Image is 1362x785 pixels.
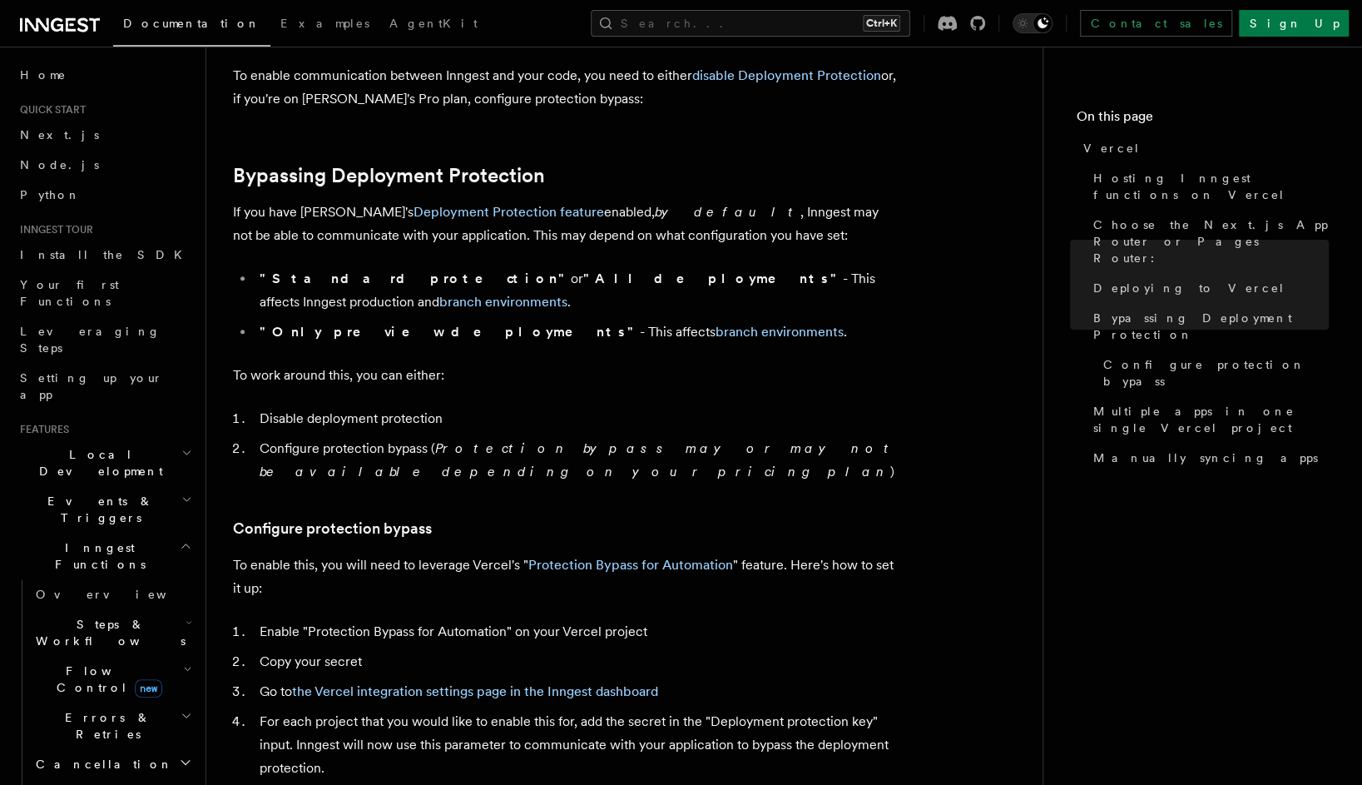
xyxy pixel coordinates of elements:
[528,557,733,573] a: Protection Bypass for Automation
[20,158,99,171] span: Node.js
[260,324,640,340] strong: "Only preview deployments"
[389,17,478,30] span: AgentKit
[655,204,800,220] em: by default
[13,103,86,117] span: Quick start
[233,554,899,600] p: To enable this, you will need to leverage Vercel's " " feature. Here's how to set it up:
[20,188,81,201] span: Python
[13,270,196,316] a: Your first Functions
[13,440,196,486] button: Local Development
[255,437,899,484] li: Configure protection bypass ( )
[20,128,99,142] span: Next.js
[13,423,69,436] span: Features
[1097,350,1329,396] a: Configure protection bypass
[379,5,488,45] a: AgentKit
[270,5,379,45] a: Examples
[255,320,899,344] li: - This affects .
[36,588,207,601] span: Overview
[20,67,67,83] span: Home
[13,180,196,210] a: Python
[29,579,196,609] a: Overview
[414,204,604,220] a: Deployment Protection feature
[1080,10,1232,37] a: Contact sales
[280,17,369,30] span: Examples
[1093,216,1329,266] span: Choose the Next.js App Router or Pages Router:
[20,325,161,355] span: Leveraging Steps
[29,756,173,773] span: Cancellation
[233,64,899,111] p: To enable communication between Inngest and your code, you need to either or, if you're on [PERSO...
[233,201,899,247] p: If you have [PERSON_NAME]'s enabled, , Inngest may not be able to communicate with your applicati...
[20,278,119,308] span: Your first Functions
[13,446,181,479] span: Local Development
[13,363,196,410] a: Setting up your app
[255,680,899,703] li: Go to
[13,316,196,363] a: Leveraging Steps
[13,533,196,579] button: Inngest Functions
[29,749,196,779] button: Cancellation
[716,324,844,340] a: branch environments
[13,539,180,573] span: Inngest Functions
[1093,280,1285,296] span: Deploying to Vercel
[1087,210,1329,273] a: Choose the Next.js App Router or Pages Router:
[1093,310,1329,343] span: Bypassing Deployment Protection
[260,440,896,479] em: Protection bypass may or may not be available depending on your pricing plan
[1093,170,1329,203] span: Hosting Inngest functions on Vercel
[863,15,900,32] kbd: Ctrl+K
[1087,396,1329,443] a: Multiple apps in one single Vercel project
[123,17,260,30] span: Documentation
[13,60,196,90] a: Home
[1077,107,1329,133] h4: On this page
[29,656,196,703] button: Flow Controlnew
[1093,450,1318,466] span: Manually syncing apps
[1083,140,1141,157] span: Vercel
[20,371,163,401] span: Setting up your app
[233,164,545,187] a: Bypassing Deployment Protection
[29,703,196,749] button: Errors & Retries
[255,407,899,430] li: Disable deployment protection
[260,271,571,286] strong: "Standard protection"
[1087,273,1329,303] a: Deploying to Vercel
[20,248,192,261] span: Install the SDK
[1013,13,1052,33] button: Toggle dark mode
[255,620,899,643] li: Enable "Protection Bypass for Automation" on your Vercel project
[1093,403,1329,436] span: Multiple apps in one single Vercel project
[1087,303,1329,350] a: Bypassing Deployment Protection
[591,10,910,37] button: Search...Ctrl+K
[29,616,186,649] span: Steps & Workflows
[13,150,196,180] a: Node.js
[255,710,899,780] li: For each project that you would like to enable this for, add the secret in the "Deployment protec...
[255,650,899,673] li: Copy your secret
[292,683,658,699] a: the Vercel integration settings page in the Inngest dashboard
[13,240,196,270] a: Install the SDK
[233,517,432,540] a: Configure protection bypass
[1239,10,1349,37] a: Sign Up
[233,364,899,387] p: To work around this, you can either:
[1077,133,1329,163] a: Vercel
[1087,443,1329,473] a: Manually syncing apps
[583,271,843,286] strong: "All deployments"
[29,709,181,743] span: Errors & Retries
[255,267,899,314] li: or - This affects Inngest production and .
[13,486,196,533] button: Events & Triggers
[439,294,567,310] a: branch environments
[1087,163,1329,210] a: Hosting Inngest functions on Vercel
[13,223,93,236] span: Inngest tour
[29,663,183,696] span: Flow Control
[13,493,181,526] span: Events & Triggers
[692,67,881,83] a: disable Deployment Protection
[135,679,162,698] span: new
[113,5,270,47] a: Documentation
[13,120,196,150] a: Next.js
[29,609,196,656] button: Steps & Workflows
[1103,356,1329,390] span: Configure protection bypass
